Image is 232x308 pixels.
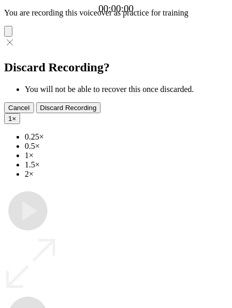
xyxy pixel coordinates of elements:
li: 0.25× [25,132,228,142]
a: 00:00:00 [98,3,134,14]
li: You will not be able to recover this once discarded. [25,85,228,94]
button: Cancel [4,102,34,113]
li: 1× [25,151,228,160]
h2: Discard Recording? [4,60,228,74]
button: 1× [4,113,20,124]
li: 1.5× [25,160,228,170]
p: You are recording this voiceover as practice for training [4,8,228,18]
span: 1 [8,115,12,122]
button: Discard Recording [36,102,101,113]
li: 0.5× [25,142,228,151]
li: 2× [25,170,228,179]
